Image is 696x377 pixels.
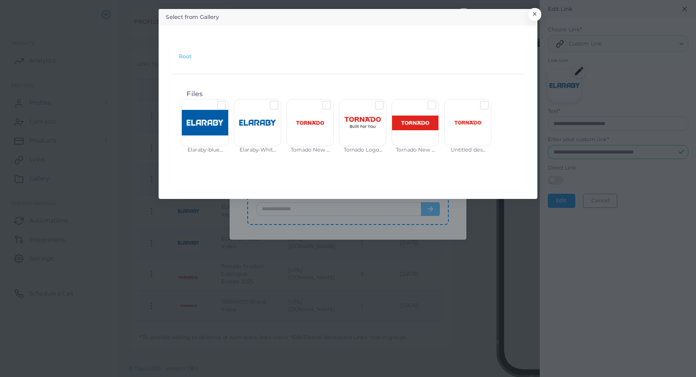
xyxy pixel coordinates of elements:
[166,13,219,21] h5: Select from Gallery
[187,90,509,98] h4: Files
[339,146,386,154] div: Tornado Logo...
[181,146,229,154] div: Elaraby-blue...
[444,146,491,154] div: Untitled des...
[528,8,541,20] button: Close
[234,146,281,154] div: Elaraby-Whit...
[179,53,191,61] li: Root
[286,146,334,154] div: Tornado New ...
[392,146,439,154] div: Tornado New ...
[179,48,191,66] nav: breadcrumb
